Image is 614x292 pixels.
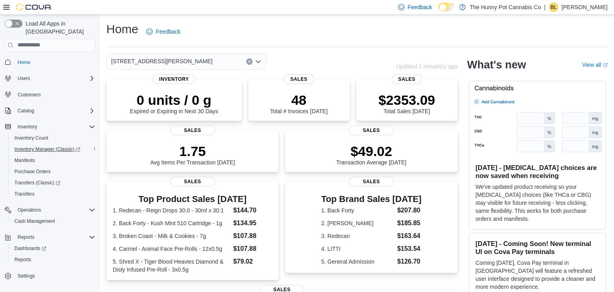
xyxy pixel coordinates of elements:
span: Sales [349,177,394,186]
span: Settings [18,273,35,279]
span: Dashboards [11,244,95,253]
dt: 2. Back Forty - Kush Mint 510 Cartridge - 1g [113,219,230,227]
span: BL [551,2,557,12]
p: Coming [DATE], Cova Pay terminal in [GEOGRAPHIC_DATA] will feature a refreshed user interface des... [476,259,599,291]
span: Sales [170,177,215,186]
span: Catalog [18,108,34,114]
a: Settings [14,271,38,281]
div: Total Sales [DATE] [379,92,435,114]
div: Branden Lalonde [549,2,558,12]
span: Dark Mode [439,11,439,12]
dt: 5. General Admission [321,258,394,266]
span: Customers [14,90,95,100]
span: Inventory Manager (Classic) [14,146,80,152]
p: | [544,2,546,12]
span: Inventory [153,74,195,84]
dd: $153.54 [397,244,422,254]
a: Purchase Orders [11,167,54,176]
span: Home [18,59,30,66]
a: Transfers (Classic) [8,177,98,188]
button: Open list of options [255,58,261,65]
span: Feedback [408,3,432,11]
span: Load All Apps in [GEOGRAPHIC_DATA] [22,20,95,36]
dt: 4. LITTI [321,245,394,253]
span: Sales [391,74,422,84]
span: Transfers (Classic) [14,180,60,186]
span: Transfers [14,191,34,197]
dt: 5. Shred X - Tiger Blood Heavies Diamond & Disty Infused Pre-Roll - 3x0.5g [113,258,230,274]
button: Catalog [2,105,98,116]
a: Home [14,58,34,67]
p: 1.75 [150,143,235,159]
span: Reports [11,255,95,264]
p: 48 [270,92,327,108]
span: Cash Management [14,218,55,224]
span: Sales [349,126,394,135]
button: Users [14,74,33,83]
span: Catalog [14,106,95,116]
div: Transaction Average [DATE] [336,143,407,166]
span: Inventory Count [11,133,95,143]
span: Operations [18,207,41,213]
p: $2353.09 [379,92,435,108]
button: Cash Management [8,216,98,227]
dd: $163.64 [397,231,422,241]
p: We've updated product receiving so your [MEDICAL_DATA] choices (like THCa or CBG) stay visible fo... [476,183,599,223]
img: Cova [16,3,52,11]
a: View allExternal link [582,62,608,68]
input: Dark Mode [439,3,455,11]
button: Operations [14,205,44,215]
span: Inventory Count [14,135,48,141]
a: Manifests [11,156,38,165]
span: Sales [284,74,314,84]
dt: 3. Broken Coast - Milk & Cookies - 7g [113,232,230,240]
span: Reports [14,256,31,263]
span: Customers [18,92,41,98]
p: 0 units / 0 g [130,92,218,108]
a: Inventory Manager (Classic) [8,144,98,155]
button: Transfers [8,188,98,200]
a: Dashboards [8,243,98,254]
button: Catalog [14,106,37,116]
span: Purchase Orders [14,168,51,175]
h3: Top Product Sales [DATE] [113,194,272,204]
a: Inventory Manager (Classic) [11,144,84,154]
a: Dashboards [11,244,50,253]
button: Inventory [14,122,40,132]
button: Customers [2,89,98,100]
dd: $134.95 [233,218,272,228]
dt: 4. Carmel - Animal Face Pre-Rolls - 12x0.5g [113,245,230,253]
span: Manifests [14,157,35,164]
button: Reports [8,254,98,265]
button: Inventory [2,121,98,132]
a: Customers [14,90,44,100]
a: Transfers (Classic) [11,178,64,188]
dd: $107.88 [233,231,272,241]
dd: $207.80 [397,206,422,215]
span: Cash Management [11,216,95,226]
dd: $126.70 [397,257,422,266]
span: [STREET_ADDRESS][PERSON_NAME] [111,56,213,66]
h3: [DATE] - Coming Soon! New terminal UI on Cova Pay terminals [476,240,599,256]
button: Operations [2,204,98,216]
div: Total # Invoices [DATE] [270,92,327,114]
dt: 1. Back Forty [321,206,394,214]
span: Inventory [18,124,37,130]
button: Purchase Orders [8,166,98,177]
h3: Top Brand Sales [DATE] [321,194,422,204]
span: Feedback [156,28,180,36]
span: Inventory Manager (Classic) [11,144,95,154]
dd: $79.02 [233,257,272,266]
span: Transfers [11,189,95,199]
dt: 1. Redecan - Reign Drops 30:0 - 30ml x 30:1 [113,206,230,214]
dd: $185.85 [397,218,422,228]
span: Sales [170,126,215,135]
span: Transfers (Classic) [11,178,95,188]
div: Avg Items Per Transaction [DATE] [150,143,235,166]
svg: External link [603,63,608,68]
p: Updated 1 minute(s) ago [396,63,457,70]
a: Reports [11,255,34,264]
span: Settings [14,271,95,281]
a: Feedback [143,24,183,40]
button: Reports [14,232,38,242]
